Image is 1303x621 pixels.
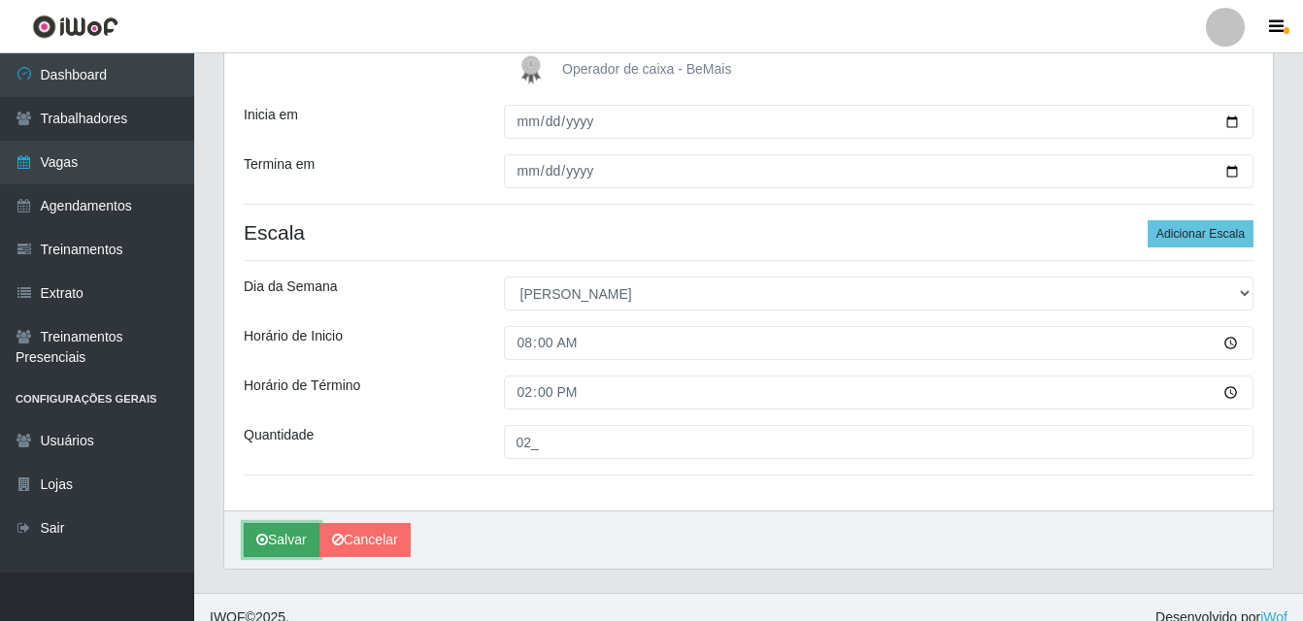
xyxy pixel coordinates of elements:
img: Operador de caixa - BeMais [512,50,558,89]
a: Cancelar [319,523,411,557]
label: Termina em [244,154,315,175]
label: Dia da Semana [244,277,338,297]
input: 00:00 [504,326,1254,360]
label: Horário de Término [244,376,360,396]
button: Adicionar Escala [1148,220,1253,247]
h4: Escala [244,220,1253,245]
input: Informe a quantidade... [504,425,1254,459]
input: 00/00/0000 [504,154,1254,188]
label: Inicia em [244,105,298,125]
span: Operador de caixa - BeMais [562,61,731,77]
img: CoreUI Logo [32,15,118,39]
input: 00:00 [504,376,1254,409]
button: Salvar [244,523,319,557]
label: Quantidade [244,425,314,445]
label: Horário de Inicio [244,326,343,346]
input: 00/00/0000 [504,105,1254,139]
